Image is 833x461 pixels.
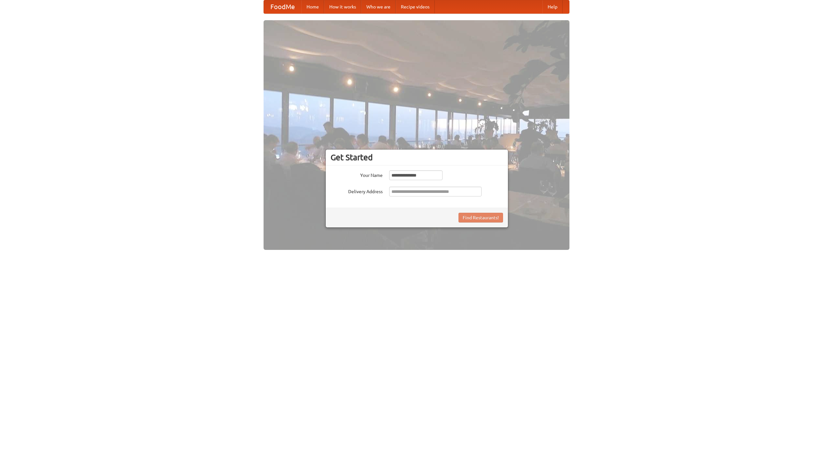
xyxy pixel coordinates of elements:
a: FoodMe [264,0,301,13]
label: Your Name [331,170,383,179]
a: Who we are [361,0,396,13]
a: How it works [324,0,361,13]
a: Home [301,0,324,13]
a: Help [542,0,563,13]
a: Recipe videos [396,0,435,13]
h3: Get Started [331,152,503,162]
label: Delivery Address [331,187,383,195]
button: Find Restaurants! [458,213,503,223]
